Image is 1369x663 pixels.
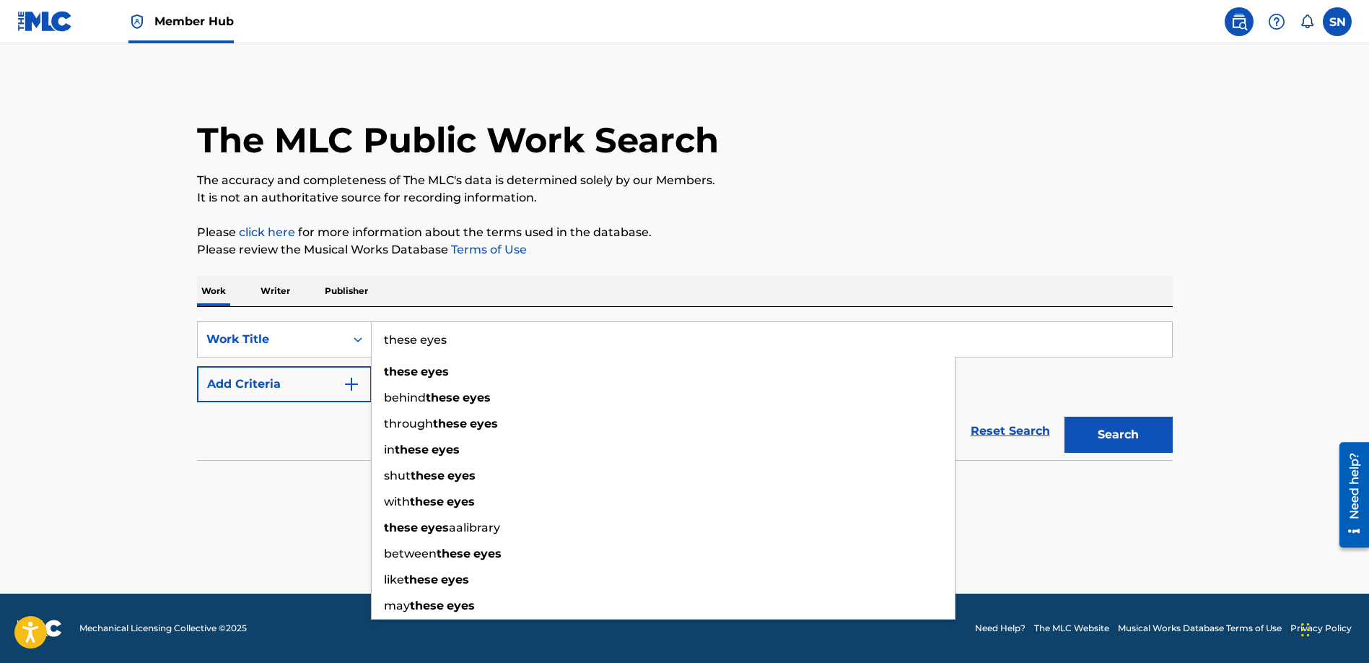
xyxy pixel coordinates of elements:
strong: these [384,365,418,378]
strong: these [426,391,460,404]
span: between [384,547,437,560]
p: Please review the Musical Works Database [197,241,1173,259]
span: shut [384,469,411,482]
strong: these [410,495,444,508]
span: with [384,495,410,508]
a: Public Search [1225,7,1254,36]
p: It is not an authoritative source for recording information. [197,189,1173,207]
p: Work [197,276,230,306]
a: Terms of Use [448,243,527,256]
a: The MLC Website [1034,622,1109,635]
strong: eyes [421,365,449,378]
div: User Menu [1323,7,1352,36]
span: like [384,573,404,586]
span: in [384,443,395,456]
strong: these [410,599,444,612]
img: 9d2ae6d4665cec9f34b9.svg [343,376,360,393]
strong: eyes [447,469,476,482]
span: behind [384,391,426,404]
a: Reset Search [963,415,1057,447]
img: MLC Logo [17,11,73,32]
iframe: Resource Center [1329,437,1369,553]
strong: these [404,573,438,586]
strong: eyes [441,573,469,586]
p: Writer [256,276,294,306]
img: search [1230,13,1248,30]
img: Top Rightsholder [128,13,146,30]
div: Notifications [1300,14,1314,29]
strong: eyes [473,547,502,560]
span: Mechanical Licensing Collective © 2025 [79,622,247,635]
strong: eyes [470,417,498,430]
button: Add Criteria [197,366,372,402]
button: Search [1064,417,1173,453]
span: Member Hub [154,13,234,30]
strong: these [433,417,467,430]
a: Privacy Policy [1290,622,1352,635]
strong: eyes [432,443,460,456]
strong: eyes [421,521,449,534]
span: may [384,599,410,612]
iframe: Chat Widget [1297,594,1369,663]
strong: eyes [463,391,491,404]
strong: these [395,443,429,456]
p: Publisher [320,276,372,306]
a: click here [239,225,295,239]
div: Drag [1301,608,1310,651]
img: help [1268,13,1285,30]
strong: eyes [447,495,475,508]
strong: these [437,547,471,560]
form: Search Form [197,321,1173,460]
img: logo [17,620,62,637]
span: through [384,417,433,430]
p: Please for more information about the terms used in the database. [197,224,1173,241]
div: Work Title [206,331,336,348]
a: Need Help? [975,622,1025,635]
strong: these [384,521,418,534]
p: The accuracy and completeness of The MLC's data is determined solely by our Members. [197,172,1173,189]
a: Musical Works Database Terms of Use [1118,622,1282,635]
div: Help [1262,7,1291,36]
strong: eyes [447,599,475,612]
span: aalibrary [449,521,500,534]
h1: The MLC Public Work Search [197,118,719,162]
strong: these [411,469,445,482]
